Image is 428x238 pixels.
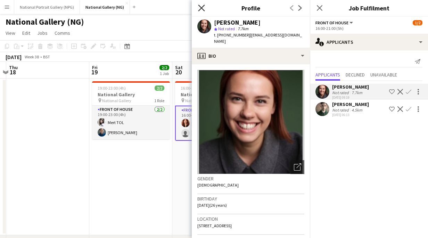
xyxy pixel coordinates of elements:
span: View [6,30,15,36]
span: 20 [174,68,183,76]
div: 1 Job [160,71,169,76]
span: Not rated [218,26,235,31]
span: [DEMOGRAPHIC_DATA] [197,182,239,188]
span: National Gallery [185,98,214,103]
span: 2/2 [159,65,169,70]
div: [PERSON_NAME] [332,101,369,107]
span: Comms [55,30,70,36]
span: 2/2 [155,85,164,91]
span: [STREET_ADDRESS] [197,223,232,228]
h1: National Gallery (NG) [6,17,84,27]
span: [DATE] (26 years) [197,203,227,208]
div: Not rated [332,90,350,95]
div: [DATE] 06:13 [332,113,369,117]
span: Sat [175,64,183,71]
span: Thu [9,64,18,71]
span: 7.7km [236,26,250,31]
div: 4.5km [350,107,364,113]
span: t. [PHONE_NUMBER] [214,32,250,38]
div: BST [43,54,50,59]
span: | [EMAIL_ADDRESS][DOMAIN_NAME] [214,32,302,44]
div: 7.7km [350,90,364,95]
a: View [3,28,18,38]
div: Bio [192,48,310,64]
h3: Location [197,216,304,222]
div: Open photos pop-in [290,160,304,174]
span: Jobs [37,30,48,36]
span: Edit [22,30,30,36]
span: 19:00-23:00 (4h) [98,85,126,91]
span: 18 [8,68,18,76]
div: 16:00-21:00 (5h) [315,26,422,31]
a: Edit [19,28,33,38]
h3: Profile [192,3,310,13]
app-job-card: 16:00-21:00 (5h)1/2National Gallery National Gallery1 RoleFront of House2A1/216:00-21:00 (5h)[PER... [175,81,253,141]
span: 1 Role [154,98,164,103]
h3: Gender [197,175,304,182]
span: Unavailable [370,72,397,77]
div: [PERSON_NAME] [332,84,369,90]
app-card-role: Front of House2/219:00-23:00 (4h)Mert TOL[PERSON_NAME] [92,106,170,139]
div: [DATE] 09:19 [332,95,369,100]
img: Crew avatar or photo [197,70,304,174]
h3: Job Fulfilment [310,3,428,13]
h3: National Gallery [92,91,170,98]
span: Front of House [315,20,348,25]
button: Front of House [315,20,354,25]
a: Comms [52,28,73,38]
span: 1/2 [413,20,422,25]
span: Declined [346,72,365,77]
app-card-role: Front of House2A1/216:00-21:00 (5h)[PERSON_NAME] [175,106,253,141]
span: National Gallery [102,98,131,103]
span: 19 [91,68,98,76]
div: Not rated [332,107,350,113]
button: National Gallery (NG) [80,0,130,14]
span: Week 38 [23,54,40,59]
a: Jobs [34,28,50,38]
h3: Birthday [197,196,304,202]
app-job-card: 19:00-23:00 (4h)2/2National Gallery National Gallery1 RoleFront of House2/219:00-23:00 (4h)Mert T... [92,81,170,139]
button: National Portrait Gallery (NPG) [14,0,80,14]
div: [DATE] [6,54,22,60]
h3: National Gallery [175,91,253,98]
div: Applicants [310,34,428,50]
div: [PERSON_NAME] [214,19,261,26]
span: Applicants [315,72,340,77]
span: 16:00-21:00 (5h) [181,85,209,91]
span: Fri [92,64,98,71]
